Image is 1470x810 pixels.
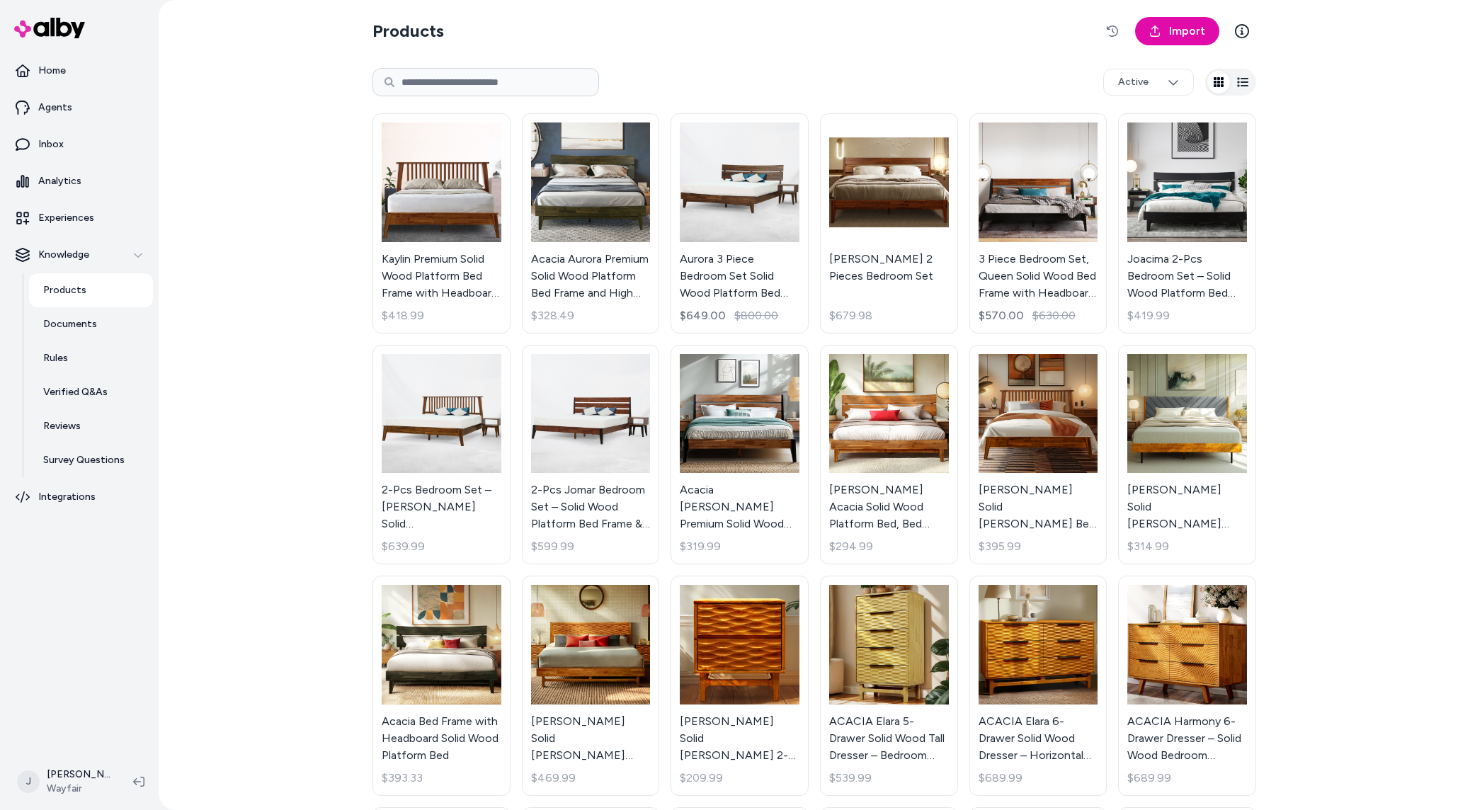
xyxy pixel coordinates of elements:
a: 2-Pcs Bedroom Set – Jildardo Solid Wood Platform Bed Frame & Matching Nightstand, Scandinavian Ru... [372,345,511,565]
a: Analytics [6,164,153,198]
p: Inbox [38,137,64,152]
a: Gerrell Elara Solid Wood Platform Bed Frame with Sculpted Spearhead Headboard – Mid-Century Moder... [522,576,660,796]
a: Agents [6,91,153,125]
p: Survey Questions [43,453,125,467]
a: Kaylin Premium Solid Wood Platform Bed Frame with Headboard – 800 lb Capacity, No Box Spring Need... [372,113,511,333]
a: Products [29,273,153,307]
a: Home [6,54,153,88]
a: ACACIA Elara 5-Drawer Solid Wood Tall Dresser – Bedroom Dresser With CNC Wave Detail – Mid-Centur... [820,576,958,796]
a: Kristoffer Solid Wood Bed Frame with Headboard[PERSON_NAME] Solid [PERSON_NAME] Bed Frame with He... [969,345,1107,565]
a: 2-Pcs Jomar Bedroom Set – Solid Wood Platform Bed Frame & Matching Nightstand, Scandinavian Rusti... [522,345,660,565]
a: Inbox [6,127,153,161]
a: 3 Piece Bedroom Set, Queen Solid Wood Bed Frame with Headboard and 2 Nightstand, 800lbs Capacity3... [969,113,1107,333]
p: Rules [43,351,68,365]
a: Experiences [6,201,153,235]
a: Aurora 3 Piece Bedroom Set Solid Wood Platform Bed Frame with Headboard and NightstandAurora 3 Pi... [671,113,809,333]
p: Integrations [38,490,96,504]
a: Verified Q&As [29,375,153,409]
a: Gerrell Elara Solid Wood 2-Drawer Nightstand with Sculpted Front – Mid-Century Modern Bedside Tab... [671,576,809,796]
button: J[PERSON_NAME]Wayfair [8,759,122,804]
p: Knowledge [38,248,89,262]
button: Knowledge [6,238,153,272]
img: alby Logo [14,18,85,38]
p: Experiences [38,211,94,225]
span: J [17,770,40,793]
a: Import [1135,17,1219,45]
a: Acacia Bed Frame with Headboard Solid Wood Platform BedAcacia Bed Frame with Headboard Solid Wood... [372,576,511,796]
a: Felisha Solid Wood King Upholstered Bed Frame with Fabric Headboard, Contemporary Modern Upholste... [1118,345,1256,565]
p: Home [38,64,66,78]
p: Agents [38,101,72,115]
p: Verified Q&As [43,385,108,399]
h2: Products [372,20,444,42]
a: Acacia Aurora Premium Solid Wood Platform Bed Frame and High Headboard, King Bed Frame with Headb... [522,113,660,333]
button: Active [1103,69,1194,96]
p: Reviews [43,419,81,433]
a: ACACIA Elara 6-Drawer Solid Wood Dresser – Horizontal Bedroom Wood Dresser With CNC Wave Texture ... [969,576,1107,796]
a: Integrations [6,480,153,514]
p: Analytics [38,174,81,188]
a: Rules [29,341,153,375]
p: Documents [43,317,97,331]
a: Survey Questions [29,443,153,477]
a: Reviews [29,409,153,443]
a: Acacia Christoper Premium Solid Wood Bed Frame, Bed Frame with Headboard Included, Mid century Mo... [671,345,809,565]
span: Wayfair [47,782,110,796]
a: Joacima 2-Pcs Bedroom Set – Solid Wood Platform Bed Frame & Matching Nightstand, Mid-Century Mode... [1118,113,1256,333]
a: ACACIA Harmony 6-Drawer Dresser – Solid Wood Bedroom Dresser With CNC Circle Pattern – Zen Sand G... [1118,576,1256,796]
a: Emery 2 Pieces Bedroom Set[PERSON_NAME] 2 Pieces Bedroom Set$679.98 [820,113,958,333]
p: [PERSON_NAME] [47,768,110,782]
span: Import [1169,23,1205,40]
a: Documents [29,307,153,341]
p: Products [43,283,86,297]
a: Antione Acacia Solid Wood Platform Bed, Bed Frame with Headboard, Farmhouse Bed Frame Style[PERSO... [820,345,958,565]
